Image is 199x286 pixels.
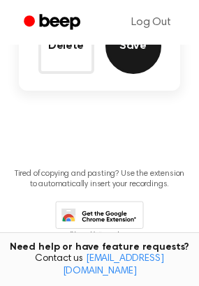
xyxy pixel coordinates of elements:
span: Contact us [8,253,191,278]
button: Save Audio Record [105,18,161,74]
button: Delete Audio Record [38,18,94,74]
a: [EMAIL_ADDRESS][DOMAIN_NAME] [63,254,164,276]
p: Tired of copying and pasting? Use the extension to automatically insert your recordings. [11,169,188,190]
a: Beep [14,9,93,36]
a: Log Out [117,6,185,39]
